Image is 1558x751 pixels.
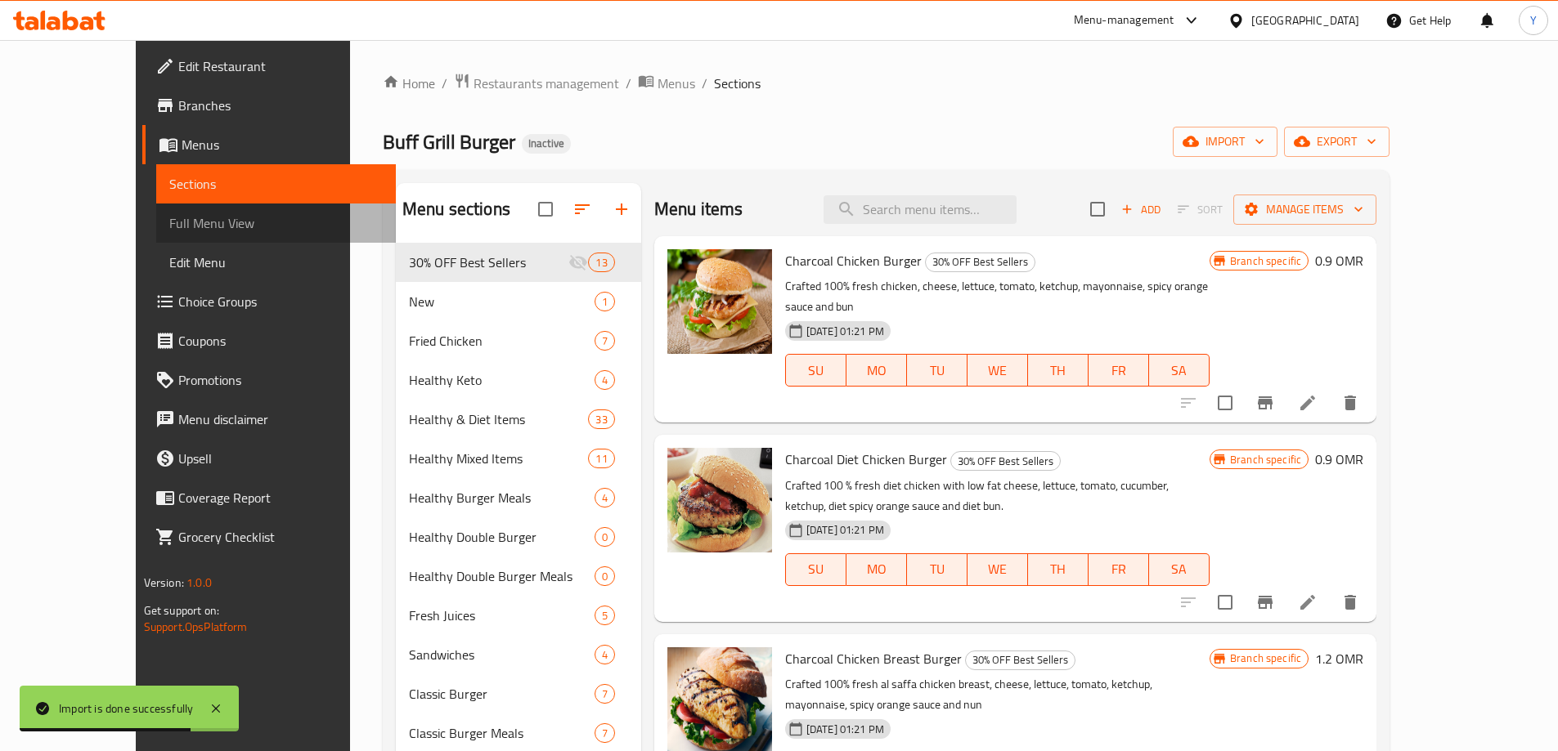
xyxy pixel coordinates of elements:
[178,409,383,429] span: Menu disclaimer
[589,255,613,270] span: 13
[396,400,641,439] div: Healthy & Diet Items33
[1156,557,1203,581] span: SA
[654,197,743,221] h2: Menu items
[396,243,641,282] div: 30% OFF Best Sellers13
[396,557,641,596] div: Healthy Double Burger Meals0
[950,451,1061,471] div: 30% OFF Best Sellers
[186,572,212,593] span: 1.0.0
[178,370,383,390] span: Promotions
[142,47,396,86] a: Edit Restaurant
[563,190,602,229] span: Sort sections
[1224,253,1308,269] span: Branch specific
[1028,553,1089,586] button: TH
[409,449,589,468] span: Healthy Mixed Items
[792,557,840,581] span: SU
[589,451,613,467] span: 11
[142,321,396,360] a: Coupons
[568,253,588,272] svg: Inactive section
[178,331,383,351] span: Coupons
[178,56,383,76] span: Edit Restaurant
[409,684,595,704] span: Classic Burger
[595,566,615,586] div: items
[785,276,1210,317] p: Crafted 100% fresh chicken, cheese, lettuce, tomato, ketchup, mayonnaise, spicy orange sauce and bun
[602,190,641,229] button: Add section
[785,354,846,387] button: SU
[589,412,613,427] span: 33
[595,723,615,743] div: items
[658,74,695,93] span: Menus
[595,569,614,584] span: 0
[396,282,641,321] div: New1
[1530,11,1537,29] span: Y
[59,700,193,717] div: Import is done successfully
[144,600,219,621] span: Get support on:
[409,606,595,625] div: Fresh Juices
[1331,583,1370,622] button: delete
[383,123,515,160] span: Buff Grill Burger
[142,125,396,164] a: Menus
[1186,132,1264,152] span: import
[142,439,396,478] a: Upsell
[528,192,563,226] span: Select all sections
[156,243,396,282] a: Edit Menu
[595,294,614,310] span: 1
[785,447,947,472] span: Charcoal Diet Chicken Burger
[1095,557,1143,581] span: FR
[595,331,615,351] div: items
[442,74,447,93] li: /
[595,645,615,664] div: items
[454,73,619,94] a: Restaurants management
[156,164,396,203] a: Sections
[409,527,595,547] span: Healthy Double Burger
[156,203,396,243] a: Full Menu View
[785,674,1210,715] p: Crafted 100% fresh al saffa chicken breast, cheese, lettuce, tomato, ketchup, mayonnaise, spicy o...
[396,517,641,557] div: Healthy Double Burger0
[178,488,383,507] span: Coverage Report
[800,522,891,538] span: [DATE] 01:21 PM
[785,476,1210,516] p: Crafted 100 % fresh diet chicken with low fat cheese, lettuce, tomato, cucumber, ketchup, diet sp...
[409,253,569,272] div: 30% OFF Best Sellers
[785,646,962,671] span: Charcoal Chicken Breast Burger
[178,96,383,115] span: Branches
[402,197,510,221] h2: Menu sections
[968,354,1028,387] button: WE
[1315,249,1363,272] h6: 0.9 OMR
[595,373,614,388] span: 4
[588,449,614,468] div: items
[409,331,595,351] span: Fried Chicken
[396,478,641,517] div: Healthy Burger Meals4
[169,213,383,233] span: Full Menu View
[522,136,571,150] span: Inactive
[409,370,595,390] span: Healthy Keto
[1246,583,1285,622] button: Branch-specific-item
[595,527,615,547] div: items
[1119,200,1163,219] span: Add
[396,635,641,674] div: Sandwiches4
[178,527,383,547] span: Grocery Checklist
[178,449,383,468] span: Upsell
[846,553,907,586] button: MO
[595,488,615,507] div: items
[846,354,907,387] button: MO
[1315,647,1363,670] h6: 1.2 OMR
[785,553,846,586] button: SU
[1331,383,1370,422] button: delete
[595,726,614,741] span: 7
[409,566,595,586] div: Healthy Double Burger Meals
[588,253,614,272] div: items
[1246,383,1285,422] button: Branch-specific-item
[595,647,614,663] span: 4
[595,684,615,704] div: items
[383,74,435,93] a: Home
[702,74,707,93] li: /
[409,488,595,507] div: Healthy Burger Meals
[396,321,641,360] div: Fried Chicken7
[595,606,615,625] div: items
[667,249,772,354] img: Charcoal Chicken Burger
[142,517,396,557] a: Grocery Checklist
[853,359,900,382] span: MO
[595,608,614,624] span: 5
